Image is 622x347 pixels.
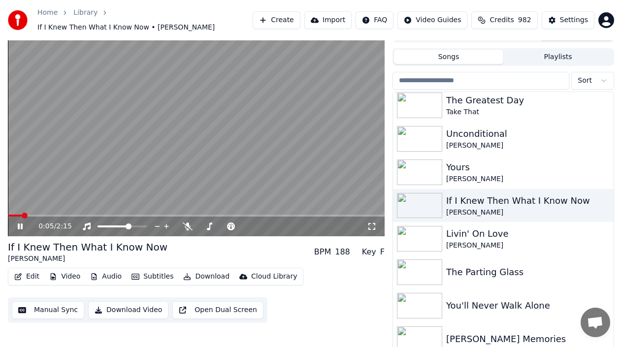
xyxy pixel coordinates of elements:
button: Video Guides [397,11,467,29]
div: You'll Never Walk Alone [446,299,610,313]
div: F [380,246,385,258]
button: Create [253,11,300,29]
div: If I Knew Then What I Know Now [8,240,167,254]
button: Credits982 [471,11,537,29]
span: Sort [578,76,592,86]
button: Manual Sync [12,301,84,319]
div: Key [362,246,376,258]
div: 188 [335,246,350,258]
a: Open chat [581,308,610,337]
div: [PERSON_NAME] [8,254,167,264]
div: Settings [560,15,588,25]
div: Livin' On Love [446,227,610,241]
button: Settings [542,11,594,29]
span: 982 [518,15,531,25]
div: Yours [446,160,610,174]
div: The Parting Glass [446,265,610,279]
div: BPM [314,246,331,258]
div: The Greatest Day [446,94,610,107]
a: Home [37,8,58,18]
button: Songs [394,50,503,64]
button: Import [304,11,352,29]
span: If I Knew Then What I Know Now • [PERSON_NAME] [37,23,215,32]
button: Video [45,270,84,284]
button: Download Video [88,301,168,319]
span: 2:15 [56,221,71,231]
button: Playlists [503,50,613,64]
div: / [38,221,62,231]
div: Cloud Library [251,272,297,282]
img: youka [8,10,28,30]
button: FAQ [356,11,393,29]
nav: breadcrumb [37,8,253,32]
button: Audio [86,270,126,284]
div: [PERSON_NAME] [446,241,610,251]
a: Library [73,8,98,18]
button: Subtitles [128,270,177,284]
button: Download [179,270,233,284]
div: [PERSON_NAME] [446,141,610,151]
div: [PERSON_NAME] [446,174,610,184]
div: Take That [446,107,610,117]
div: [PERSON_NAME] Memories [446,332,610,346]
button: Open Dual Screen [172,301,263,319]
div: If I Knew Then What I Know Now [446,194,610,208]
button: Edit [10,270,43,284]
div: [PERSON_NAME] [446,208,610,218]
span: Credits [490,15,514,25]
div: Unconditional [446,127,610,141]
span: 0:05 [38,221,54,231]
